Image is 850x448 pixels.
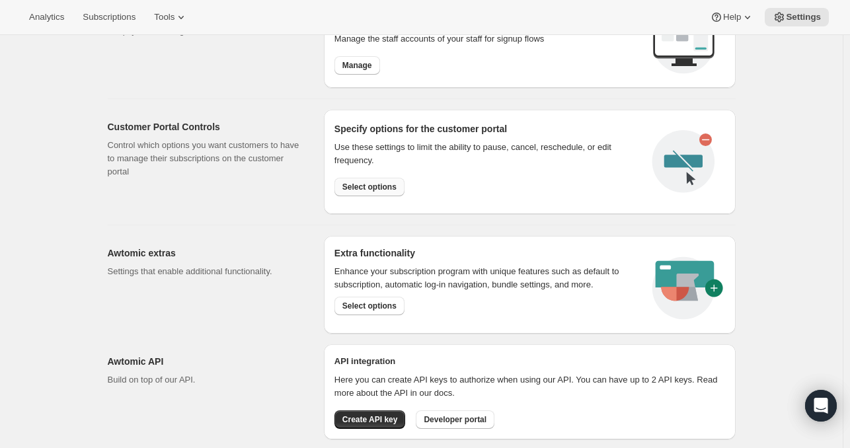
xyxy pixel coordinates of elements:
[146,8,196,26] button: Tools
[765,8,829,26] button: Settings
[29,12,64,22] span: Analytics
[108,355,303,368] h2: Awtomic API
[424,414,486,425] span: Developer portal
[342,60,372,71] span: Manage
[108,120,303,133] h2: Customer Portal Controls
[334,410,406,429] button: Create API key
[334,178,405,196] button: Select options
[805,390,837,422] div: Open Intercom Messenger
[342,182,397,192] span: Select options
[108,265,303,278] p: Settings that enable additional functionality.
[723,12,741,22] span: Help
[342,301,397,311] span: Select options
[21,8,72,26] button: Analytics
[334,373,725,400] p: Here you can create API keys to authorize when using our API. You can have up to 2 API keys. Read...
[334,297,405,315] button: Select options
[75,8,143,26] button: Subscriptions
[334,355,725,368] h2: API integration
[334,122,642,135] h2: Specify options for the customer portal
[334,56,380,75] button: Manage
[108,373,303,387] p: Build on top of our API.
[334,265,637,291] p: Enhance your subscription program with unique features such as default to subscription, automatic...
[416,410,494,429] button: Developer portal
[83,12,135,22] span: Subscriptions
[342,414,398,425] span: Create API key
[702,8,762,26] button: Help
[108,246,303,260] h2: Awtomic extras
[108,139,303,178] p: Control which options you want customers to have to manage their subscriptions on the customer po...
[334,246,415,260] h2: Extra functionality
[334,141,642,167] div: Use these settings to limit the ability to pause, cancel, reschedule, or edit frequency.
[154,12,174,22] span: Tools
[334,32,642,46] p: Manage the staff accounts of your staff for signup flows
[786,12,821,22] span: Settings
